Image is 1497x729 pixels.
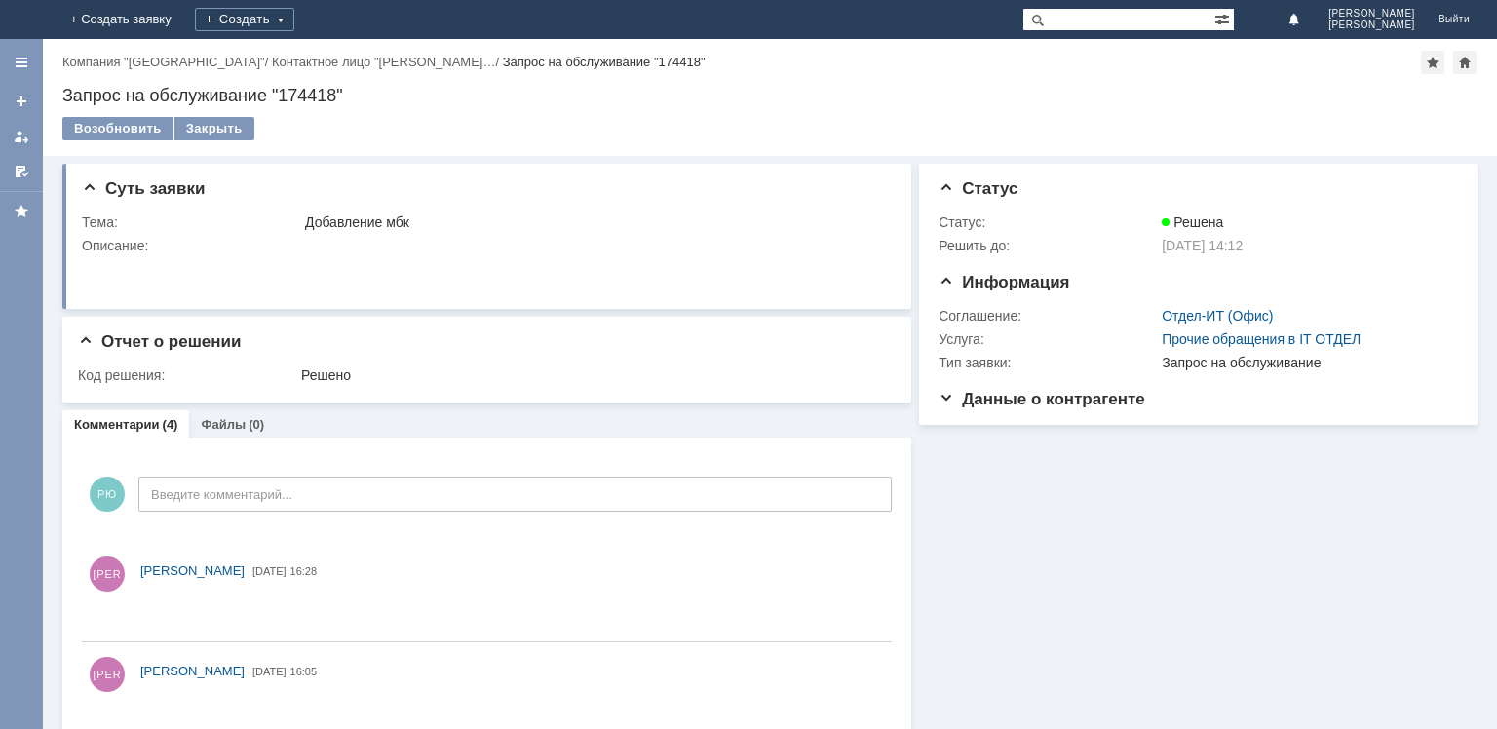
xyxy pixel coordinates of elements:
a: Отдел-ИТ (Офис) [1162,308,1273,324]
a: Файлы [201,417,246,432]
a: Комментарии [74,417,160,432]
div: Услуга: [939,331,1158,347]
span: 16:05 [290,666,318,677]
span: [PERSON_NAME] [1328,8,1415,19]
div: Решить до: [939,238,1158,253]
span: 16:28 [290,565,318,577]
a: Прочие обращения в IT ОТДЕЛ [1162,331,1361,347]
a: Мои заявки [6,121,37,152]
div: / [272,55,503,69]
div: (4) [163,417,178,432]
span: Информация [939,273,1069,291]
span: [DATE] 14:12 [1162,238,1243,253]
span: [PERSON_NAME] [140,563,245,578]
span: Данные о контрагенте [939,390,1145,408]
span: Отчет о решении [78,332,241,351]
div: Описание: [82,238,888,253]
div: Добавить в избранное [1421,51,1444,74]
a: Контактное лицо "[PERSON_NAME]… [272,55,496,69]
span: Статус [939,179,1017,198]
span: [PERSON_NAME] [140,664,245,678]
div: Решено [301,367,884,383]
div: Статус: [939,214,1158,230]
div: (0) [249,417,264,432]
div: Запрос на обслуживание "174418" [62,86,1478,105]
div: Сделать домашней страницей [1453,51,1477,74]
div: Соглашение: [939,308,1158,324]
a: [PERSON_NAME] [140,662,245,681]
div: Запрос на обслуживание [1162,355,1448,370]
div: / [62,55,272,69]
span: Расширенный поиск [1214,9,1234,27]
div: Код решения: [78,367,297,383]
a: Мои согласования [6,156,37,187]
span: РЮ [90,477,125,512]
span: [DATE] [252,565,287,577]
div: Запрос на обслуживание "174418" [503,55,706,69]
div: Тип заявки: [939,355,1158,370]
span: Решена [1162,214,1223,230]
span: [PERSON_NAME] [1328,19,1415,31]
div: Добавление мбк [305,214,884,230]
span: [DATE] [252,666,287,677]
div: Тема: [82,214,301,230]
a: Компания "[GEOGRAPHIC_DATA]" [62,55,265,69]
a: [PERSON_NAME] [140,561,245,581]
div: Создать [195,8,294,31]
a: Создать заявку [6,86,37,117]
span: Суть заявки [82,179,205,198]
